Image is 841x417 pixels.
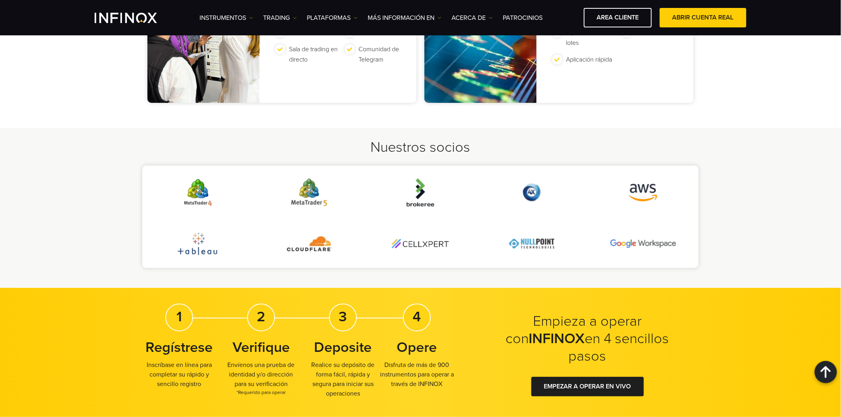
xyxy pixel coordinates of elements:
[368,13,442,23] a: Más información en
[452,13,493,23] a: ACERCA DE
[660,8,746,27] a: ABRIR CUENTA REAL
[146,339,213,356] strong: Regístrese
[233,339,290,356] strong: Verifique
[584,8,652,27] a: AREA CLIENTE
[142,139,699,156] h2: Nuestros socios
[529,330,585,347] strong: INFINOX
[503,13,543,23] a: Patrocinios
[224,360,298,396] p: Envíenos una prueba de identidad y/o dirección para su verificación
[306,360,380,398] p: Realice su depósito de forma fácil, rápida y segura para iniciar sus operaciones
[263,13,297,23] a: TRADING
[397,339,437,356] strong: Opere
[307,13,358,23] a: PLATAFORMAS
[224,389,298,396] span: *Requerido para operar
[413,309,421,326] strong: 4
[531,377,644,396] a: EMPEZAR A OPERAR EN VIVO
[257,309,265,326] strong: 2
[200,13,253,23] a: Instrumentos
[339,309,347,326] strong: 3
[314,339,372,356] strong: Deposite
[488,313,687,365] h2: Empieza a operar con en 4 sencillos pasos
[566,56,612,64] a: Aplicación rápida
[176,309,182,326] strong: 1
[142,360,216,389] p: Inscríbase en línea para completar su rápido y sencillo registro
[95,13,176,23] a: INFINOX Logo
[380,360,454,389] p: Disfruta de más de 900 instrumentos para operar a través de INFINOX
